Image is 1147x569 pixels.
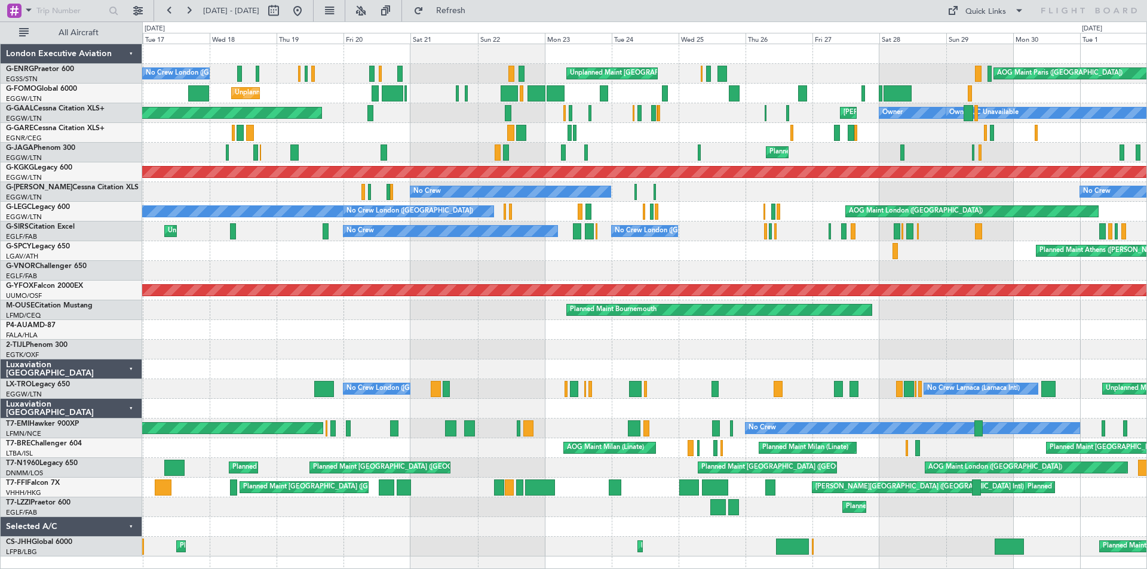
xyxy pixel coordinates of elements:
a: DNMM/LOS [6,469,43,478]
a: G-JAGAPhenom 300 [6,144,75,152]
a: T7-BREChallenger 604 [6,440,82,447]
a: T7-FFIFalcon 7X [6,479,60,487]
div: Owner [GEOGRAPHIC_DATA] ([GEOGRAPHIC_DATA]) [949,104,1114,122]
a: VHHH/HKG [6,488,41,497]
div: Unplanned Maint [GEOGRAPHIC_DATA] ([GEOGRAPHIC_DATA]) [168,222,364,240]
span: G-GAAL [6,105,33,112]
a: EGLF/FAB [6,232,37,241]
div: [PERSON_NAME] ([GEOGRAPHIC_DATA]) [844,104,972,122]
div: A/C Unavailable [969,104,1019,122]
span: G-GARE [6,125,33,132]
div: Tue 1 [1080,33,1147,44]
div: AOG Maint London ([GEOGRAPHIC_DATA]) [849,202,983,220]
div: No Crew London ([GEOGRAPHIC_DATA]) [346,202,473,220]
a: EGGW/LTN [6,390,42,399]
div: Thu 19 [277,33,344,44]
a: EGGW/LTN [6,153,42,162]
div: Quick Links [965,6,1006,18]
div: No Crew [413,183,441,201]
a: FALA/HLA [6,331,38,340]
div: No Crew [1083,183,1111,201]
a: G-KGKGLegacy 600 [6,164,72,171]
a: CS-JHHGlobal 6000 [6,539,72,546]
div: [DATE] [145,24,165,34]
a: T7-LZZIPraetor 600 [6,499,70,506]
a: LGAV/ATH [6,252,38,261]
a: P4-AUAMD-87 [6,322,56,329]
div: AOG Maint Paris ([GEOGRAPHIC_DATA]) [997,64,1123,82]
div: Unplanned Maint [GEOGRAPHIC_DATA] ([GEOGRAPHIC_DATA]) [235,84,431,102]
span: P4-AUA [6,322,33,329]
a: G-FOMOGlobal 6000 [6,85,77,93]
div: Planned Maint [GEOGRAPHIC_DATA] ([GEOGRAPHIC_DATA]) [180,537,368,555]
a: EGGW/LTN [6,193,42,202]
a: EGGW/LTN [6,114,42,123]
div: No Crew London ([GEOGRAPHIC_DATA]) [346,380,473,398]
a: EGLF/FAB [6,508,37,517]
a: UUMO/OSF [6,291,42,300]
a: EGLF/FAB [6,272,37,281]
a: LFMN/NCE [6,429,41,438]
span: LX-TRO [6,381,32,388]
span: G-LEGC [6,204,32,211]
span: All Aircraft [31,29,126,37]
span: T7-BRE [6,440,30,447]
a: EGTK/OXF [6,350,39,359]
a: M-OUSECitation Mustang [6,302,93,309]
div: Sun 29 [946,33,1013,44]
a: LX-TROLegacy 650 [6,381,70,388]
div: Wed 18 [210,33,277,44]
a: LFPB/LBG [6,548,37,556]
a: G-LEGCLegacy 600 [6,204,70,211]
button: All Aircraft [13,23,130,42]
a: T7-N1960Legacy 650 [6,460,78,467]
div: No Crew London ([GEOGRAPHIC_DATA]) [615,222,741,240]
span: G-KGKG [6,164,34,171]
span: T7-N1960 [6,460,39,467]
div: AOG Maint London ([GEOGRAPHIC_DATA]) [928,459,1062,476]
a: EGGW/LTN [6,173,42,182]
div: Planned Maint [GEOGRAPHIC_DATA] ([GEOGRAPHIC_DATA]) [769,143,958,161]
a: G-GARECessna Citation XLS+ [6,125,105,132]
div: Wed 25 [679,33,746,44]
div: Fri 27 [812,33,879,44]
span: G-FOMO [6,85,36,93]
div: Mon 23 [545,33,612,44]
div: No Crew [346,222,374,240]
a: G-ENRGPraetor 600 [6,66,74,73]
div: Mon 30 [1013,33,1080,44]
div: Thu 26 [746,33,812,44]
div: Tue 24 [612,33,679,44]
div: Planned Maint Bournemouth [570,301,657,319]
a: LTBA/ISL [6,449,33,458]
span: G-JAGA [6,144,33,152]
div: Planned Maint Milan (Linate) [762,439,848,457]
a: LFMD/CEQ [6,311,41,320]
div: No Crew London ([GEOGRAPHIC_DATA]) [146,64,272,82]
div: No Crew Larnaca (Larnaca Intl) [927,380,1020,398]
div: AOG Maint Milan (Linate) [567,439,644,457]
span: G-SIRS [6,223,29,230]
div: Planned Maint [GEOGRAPHIC_DATA] ([GEOGRAPHIC_DATA]) [641,537,829,555]
input: Trip Number [36,2,105,20]
a: G-VNORChallenger 650 [6,263,87,270]
div: Planned Maint [GEOGRAPHIC_DATA] ([GEOGRAPHIC_DATA]) [243,478,431,496]
span: CS-JHH [6,539,32,546]
a: G-SIRSCitation Excel [6,223,75,230]
span: Refresh [426,7,476,15]
span: G-YFOX [6,282,33,290]
button: Quick Links [941,1,1030,20]
div: [DATE] [1082,24,1102,34]
div: Tue 17 [143,33,210,44]
span: G-ENRG [6,66,34,73]
div: Sat 21 [410,33,477,44]
a: EGGW/LTN [6,94,42,103]
div: Fri 20 [344,33,410,44]
div: Sat 28 [879,33,946,44]
a: G-YFOXFalcon 2000EX [6,282,83,290]
a: EGNR/CEG [6,134,42,143]
a: G-[PERSON_NAME]Cessna Citation XLS [6,184,139,191]
div: Planned Maint [GEOGRAPHIC_DATA] ([GEOGRAPHIC_DATA]) [313,459,501,476]
span: G-SPCY [6,243,32,250]
span: T7-FFI [6,479,27,487]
